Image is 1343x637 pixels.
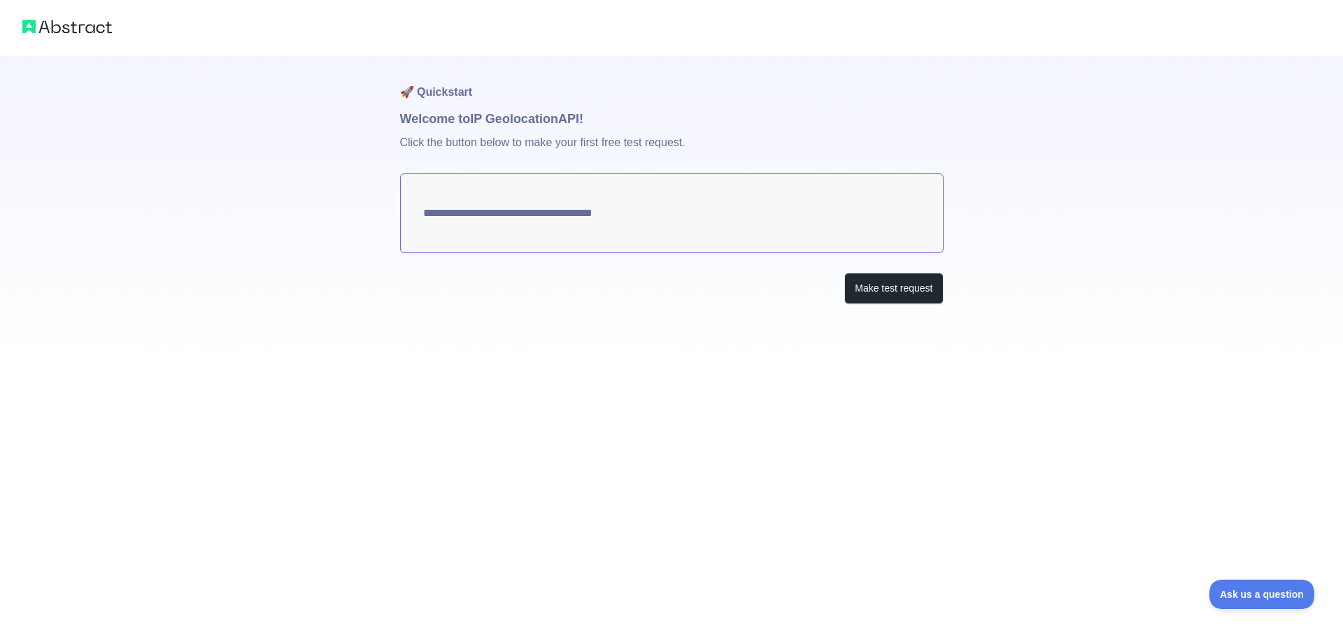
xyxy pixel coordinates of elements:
p: Click the button below to make your first free test request. [400,129,944,173]
h1: 🚀 Quickstart [400,56,944,109]
img: Abstract logo [22,17,112,36]
button: Make test request [844,273,943,304]
iframe: Toggle Customer Support [1209,580,1315,609]
h1: Welcome to IP Geolocation API! [400,109,944,129]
